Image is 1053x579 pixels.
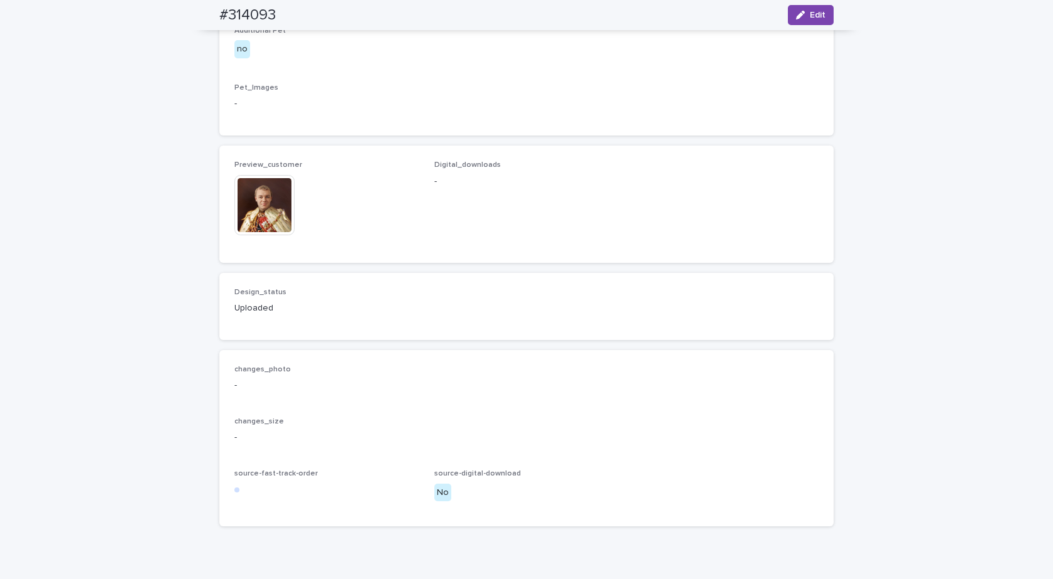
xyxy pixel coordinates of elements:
span: Design_status [234,289,286,296]
span: Digital_downloads [434,161,501,169]
span: source-digital-download [434,470,521,477]
span: source-fast-track-order [234,470,318,477]
p: - [434,175,619,188]
p: - [234,379,819,392]
div: no [234,40,250,58]
p: Uploaded [234,302,419,315]
div: No [434,484,451,502]
p: - [234,431,819,444]
span: changes_photo [234,366,291,373]
button: Edit [788,5,834,25]
span: Pet_Images [234,84,278,92]
p: - [234,97,819,110]
span: changes_size [234,418,284,425]
span: Additional Pet [234,27,286,35]
span: Edit [810,11,825,19]
h2: #314093 [219,6,276,24]
span: Preview_customer [234,161,302,169]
